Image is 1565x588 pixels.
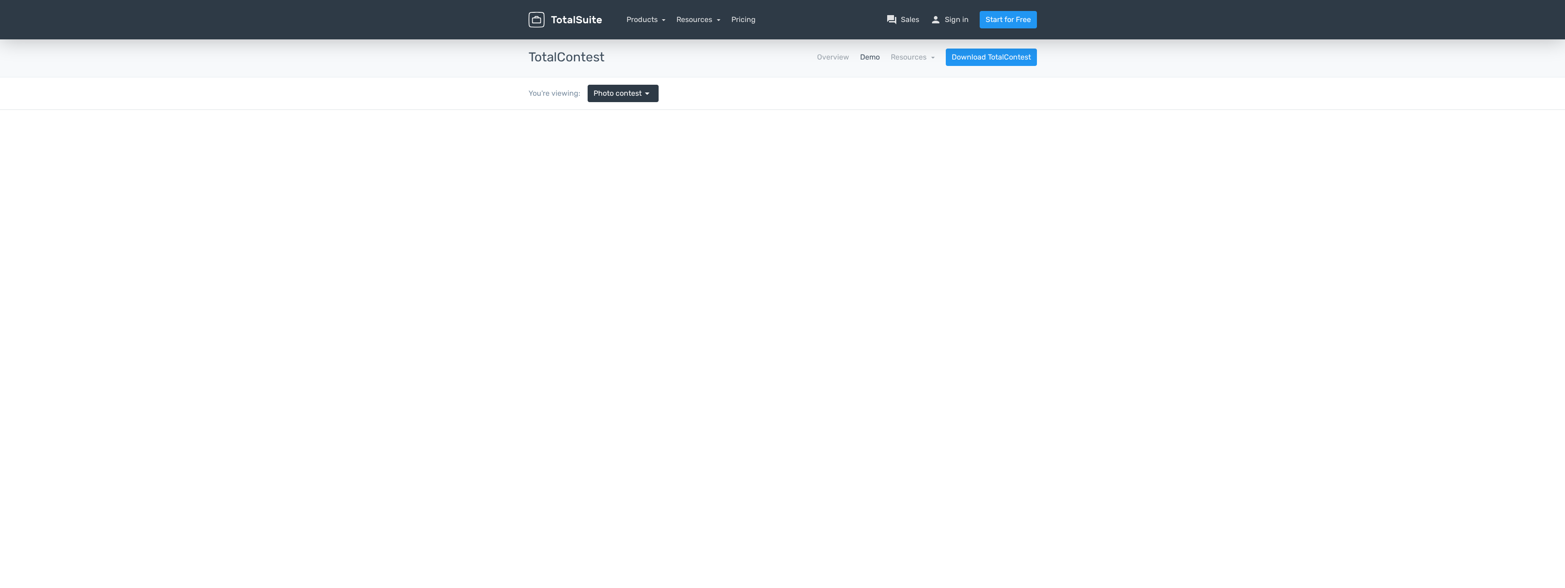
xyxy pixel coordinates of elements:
[946,49,1037,66] a: Download TotalContest
[676,15,720,24] a: Resources
[731,14,756,25] a: Pricing
[588,85,659,102] a: Photo contest arrow_drop_down
[930,14,969,25] a: personSign in
[529,88,588,99] div: You're viewing:
[817,52,849,63] a: Overview
[594,88,642,99] span: Photo contest
[642,88,653,99] span: arrow_drop_down
[529,50,605,65] h3: TotalContest
[627,15,666,24] a: Products
[891,53,935,61] a: Resources
[860,52,880,63] a: Demo
[980,11,1037,28] a: Start for Free
[886,14,919,25] a: question_answerSales
[886,14,897,25] span: question_answer
[930,14,941,25] span: person
[529,12,602,28] img: TotalSuite for WordPress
